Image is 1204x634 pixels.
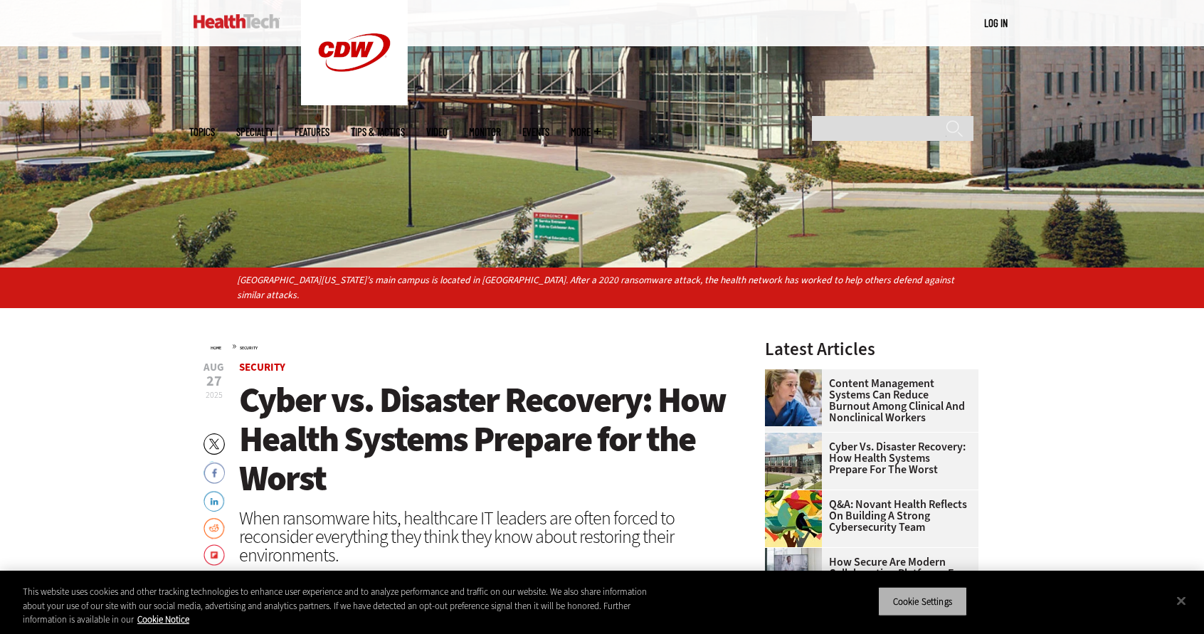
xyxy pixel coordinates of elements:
[239,360,285,374] a: Security
[240,345,258,351] a: Security
[239,509,727,564] div: When ransomware hits, healthcare IT leaders are often forced to reconsider everything they think ...
[295,127,329,137] a: Features
[765,556,970,591] a: How Secure Are Modern Collaboration Platforms for Healthcare?
[23,585,662,627] div: This website uses cookies and other tracking technologies to enhance user experience and to analy...
[204,374,224,389] span: 27
[206,389,223,401] span: 2025
[571,127,601,137] span: More
[984,16,1008,31] div: User menu
[765,548,822,605] img: care team speaks with physician over conference call
[1166,585,1197,616] button: Close
[765,490,822,547] img: abstract illustration of a tree
[522,127,549,137] a: Events
[426,127,448,137] a: Video
[765,499,970,533] a: Q&A: Novant Health Reflects on Building a Strong Cybersecurity Team
[765,433,822,490] img: University of Vermont Medical Center’s main campus
[194,14,280,28] img: Home
[236,127,273,137] span: Specialty
[204,362,224,373] span: Aug
[211,345,221,351] a: Home
[765,369,822,426] img: nurses talk in front of desktop computer
[469,127,501,137] a: MonITor
[239,376,726,502] span: Cyber vs. Disaster Recovery: How Health Systems Prepare for the Worst
[878,586,967,616] button: Cookie Settings
[765,340,978,358] h3: Latest Articles
[301,94,408,109] a: CDW
[765,490,829,502] a: abstract illustration of a tree
[351,127,405,137] a: Tips & Tactics
[237,273,968,304] p: [GEOGRAPHIC_DATA][US_STATE]’s main campus is located in [GEOGRAPHIC_DATA]. After a 2020 ransomwar...
[765,433,829,444] a: University of Vermont Medical Center’s main campus
[984,16,1008,29] a: Log in
[211,340,727,352] div: »
[765,548,829,559] a: care team speaks with physician over conference call
[765,369,829,381] a: nurses talk in front of desktop computer
[137,613,189,625] a: More information about your privacy
[189,127,215,137] span: Topics
[765,441,970,475] a: Cyber vs. Disaster Recovery: How Health Systems Prepare for the Worst
[765,378,970,423] a: Content Management Systems Can Reduce Burnout Among Clinical and Nonclinical Workers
